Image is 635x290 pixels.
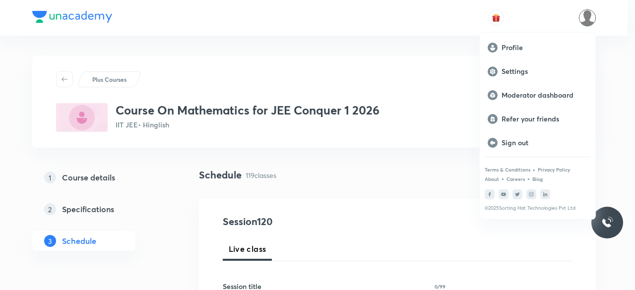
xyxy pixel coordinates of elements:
[485,167,530,173] a: Terms & Conditions
[502,43,587,52] p: Profile
[538,167,570,173] a: Privacy Policy
[501,174,505,183] div: •
[502,115,587,123] p: Refer your friends
[480,83,595,107] a: Moderator dashboard
[480,107,595,131] a: Refer your friends
[480,59,595,83] a: Settings
[532,165,536,174] div: •
[527,174,530,183] div: •
[502,91,587,100] p: Moderator dashboard
[485,205,590,211] p: © 2025 Sorting Hat Technologies Pvt Ltd
[532,176,543,182] a: Blog
[507,176,525,182] a: Careers
[502,138,587,147] p: Sign out
[502,67,587,76] p: Settings
[480,36,595,59] a: Profile
[485,176,499,182] a: About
